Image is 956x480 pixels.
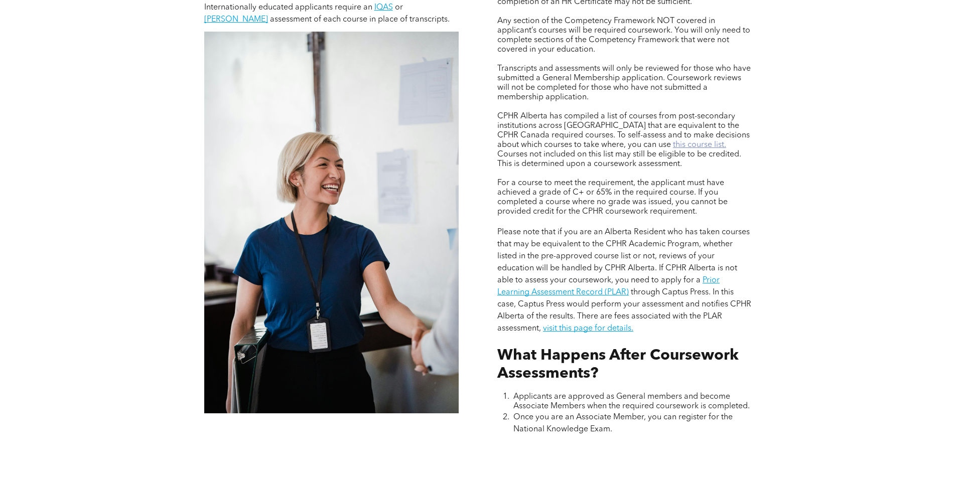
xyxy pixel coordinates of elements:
a: visit this page for details. [543,325,633,333]
span: For a course to meet the requirement, the applicant must have achieved a grade of C+ or 65% in th... [497,179,728,216]
a: IQAS [374,4,393,12]
span: assessment of each course in place of transcripts. [270,16,450,24]
span: Once you are an Associate Member, you can register for the National Knowledge Exam. [513,413,733,433]
a: [PERSON_NAME] [204,16,268,24]
span: Transcripts and assessments will only be reviewed for those who have submitted a General Membersh... [497,65,751,101]
span: CPHR Alberta has compiled a list of courses from post-secondary institutions across [GEOGRAPHIC_D... [497,112,750,149]
span: or [395,4,403,12]
img: A woman is shaking hands with a man in an office. [204,32,459,413]
a: this course list. [673,141,726,149]
span: Any section of the Competency Framework NOT covered in applicant’s courses will be required cours... [497,17,750,54]
span: Applicants are approved as General members and become Associate Members when the required coursew... [513,393,750,410]
span: Courses not included on this list may still be eligible to be credited. This is determined upon a... [497,150,741,168]
span: Please note that if you are an Alberta Resident who has taken courses that may be equivalent to t... [497,228,750,284]
span: What Happens After Coursework Assessments? [497,348,739,381]
span: Internationally educated applicants require an [204,4,372,12]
